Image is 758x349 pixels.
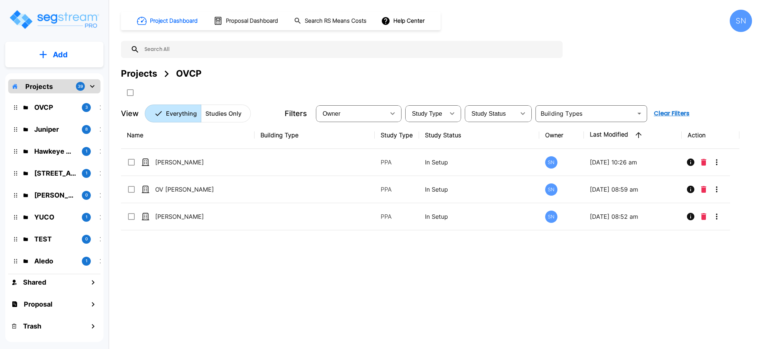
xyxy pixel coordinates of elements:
[590,212,676,221] p: [DATE] 08:52 am
[381,212,413,221] p: PPA
[23,321,41,331] h1: Trash
[291,14,371,28] button: Search RS Means Costs
[698,209,709,224] button: Delete
[682,122,739,149] th: Action
[78,83,83,90] p: 39
[166,109,197,118] p: Everything
[466,103,515,124] div: Select
[53,49,68,60] p: Add
[545,156,557,169] div: SN
[86,258,87,264] p: 1
[121,67,157,80] div: Projects
[709,209,724,224] button: More-Options
[375,122,419,149] th: Study Type
[176,67,202,80] div: OVCP
[317,103,385,124] div: Select
[34,102,76,112] p: OVCP
[155,158,230,167] p: [PERSON_NAME]
[86,214,87,220] p: 1
[23,277,46,287] h1: Shared
[709,182,724,197] button: More-Options
[145,105,251,122] div: Platform
[85,192,88,198] p: 0
[85,104,88,111] p: 3
[150,17,198,25] h1: Project Dashboard
[34,212,76,222] p: YUCO
[25,81,53,92] p: Projects
[584,122,682,149] th: Last Modified
[683,209,698,224] button: Info
[34,124,76,134] p: Juniper
[381,185,413,194] p: PPA
[545,211,557,223] div: SN
[683,155,698,170] button: Info
[201,105,251,122] button: Studies Only
[226,17,278,25] h1: Proposal Dashboard
[86,170,87,176] p: 1
[34,168,76,178] p: 138 Polecat Lane
[545,183,557,196] div: SN
[419,122,539,149] th: Study Status
[34,234,76,244] p: TEST
[381,158,413,167] p: PPA
[380,14,428,28] button: Help Center
[698,182,709,197] button: Delete
[134,13,202,29] button: Project Dashboard
[86,148,87,154] p: 1
[323,111,340,117] span: Owner
[539,122,584,149] th: Owner
[425,158,533,167] p: In Setup
[9,9,100,30] img: Logo
[590,158,676,167] p: [DATE] 10:26 am
[211,13,282,29] button: Proposal Dashboard
[121,108,139,119] p: View
[305,17,367,25] h1: Search RS Means Costs
[140,41,559,58] input: Search All
[407,103,445,124] div: Select
[205,109,242,118] p: Studies Only
[24,299,52,309] h1: Proposal
[709,155,724,170] button: More-Options
[471,111,506,117] span: Study Status
[255,122,375,149] th: Building Type
[683,182,698,197] button: Info
[34,190,76,200] p: Signorelli
[538,108,633,119] input: Building Types
[730,10,752,32] div: SN
[123,85,138,100] button: SelectAll
[145,105,201,122] button: Everything
[121,122,255,149] th: Name
[155,212,230,221] p: [PERSON_NAME]
[5,44,103,65] button: Add
[34,256,76,266] p: Aledo
[651,106,693,121] button: Clear Filters
[412,111,442,117] span: Study Type
[425,185,533,194] p: In Setup
[85,126,88,132] p: 8
[155,185,230,194] p: OV [PERSON_NAME]
[85,236,88,242] p: 0
[425,212,533,221] p: In Setup
[285,108,307,119] p: Filters
[698,155,709,170] button: Delete
[590,185,676,194] p: [DATE] 08:59 am
[634,108,645,119] button: Open
[34,146,76,156] p: Hawkeye Medical LLC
